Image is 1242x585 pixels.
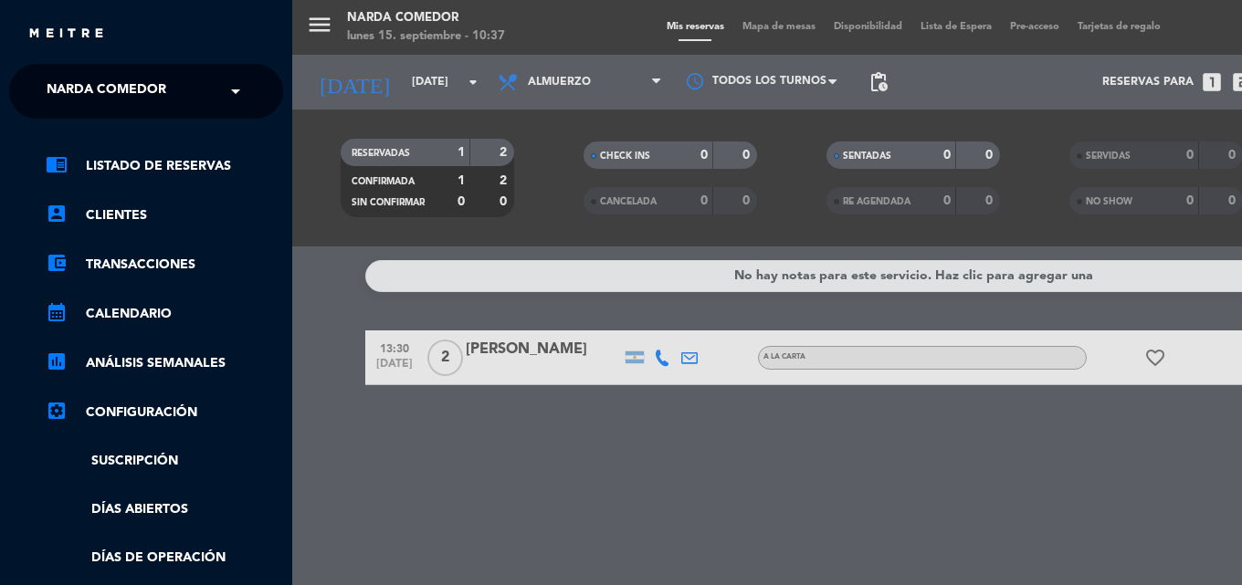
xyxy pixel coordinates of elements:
[46,155,283,177] a: chrome_reader_modeListado de Reservas
[46,204,283,226] a: account_boxClientes
[46,400,68,422] i: settings_applications
[47,72,166,110] span: Narda Comedor
[46,153,68,175] i: chrome_reader_mode
[46,303,283,325] a: calendar_monthCalendario
[46,301,68,323] i: calendar_month
[46,352,283,374] a: assessmentANÁLISIS SEMANALES
[46,402,283,423] a: Configuración
[46,254,283,276] a: account_balance_walletTransacciones
[46,350,68,372] i: assessment
[46,203,68,225] i: account_box
[46,451,283,472] a: Suscripción
[46,548,283,569] a: Días de Operación
[46,252,68,274] i: account_balance_wallet
[46,499,283,520] a: Días abiertos
[27,27,105,41] img: MEITRE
